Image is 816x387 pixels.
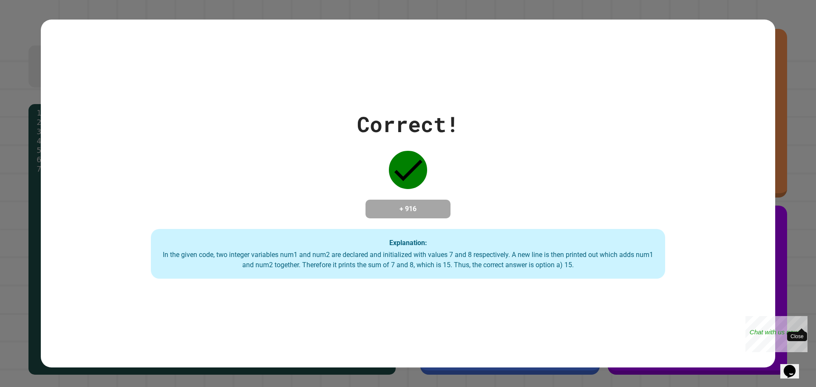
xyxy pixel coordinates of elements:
h4: + 916 [374,204,442,214]
div: In the given code, two integer variables num1 and num2 are declared and initialized with values 7... [159,250,657,270]
iframe: chat widget [745,316,807,352]
strong: Explanation: [389,238,427,246]
iframe: chat widget [780,353,807,379]
div: Correct! [357,108,459,140]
